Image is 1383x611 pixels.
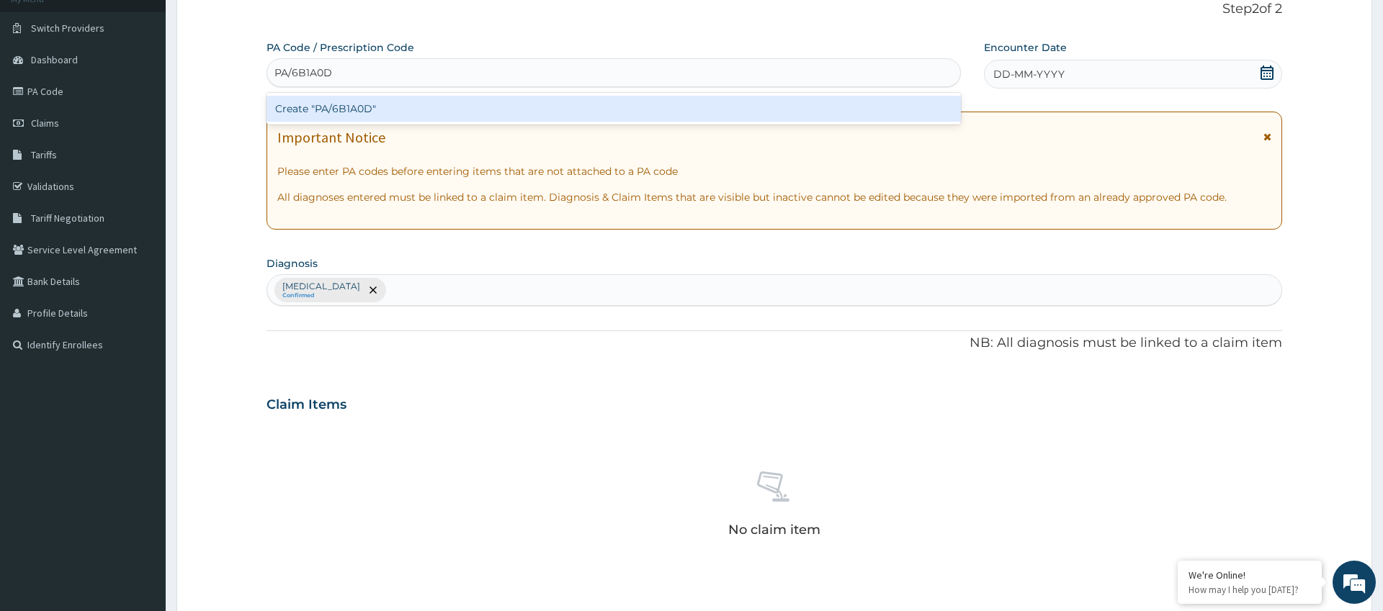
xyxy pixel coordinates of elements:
[1189,569,1311,581] div: We're Online!
[7,393,274,443] textarea: Type your message and hit 'Enter'
[267,397,346,413] h3: Claim Items
[31,22,104,35] span: Switch Providers
[277,190,1271,204] p: All diagnoses entered must be linked to a claim item. Diagnosis & Claim Items that are visible bu...
[277,130,385,145] h1: Important Notice
[1189,584,1311,596] p: How may I help you today?
[993,67,1065,81] span: DD-MM-YYYY
[31,117,59,130] span: Claims
[31,53,78,66] span: Dashboard
[31,212,104,225] span: Tariff Negotiation
[267,96,961,122] div: Create "PA/6B1A0D"
[277,164,1271,178] p: Please enter PA codes before entering items that are not attached to a PA code
[75,81,242,99] div: Chat with us now
[267,1,1281,17] p: Step 2 of 2
[31,148,57,161] span: Tariffs
[267,40,414,55] label: PA Code / Prescription Code
[236,7,271,42] div: Minimize live chat window
[84,181,199,327] span: We're online!
[984,40,1067,55] label: Encounter Date
[267,334,1281,353] p: NB: All diagnosis must be linked to a claim item
[27,72,58,108] img: d_794563401_company_1708531726252_794563401
[728,522,820,537] p: No claim item
[267,256,318,271] label: Diagnosis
